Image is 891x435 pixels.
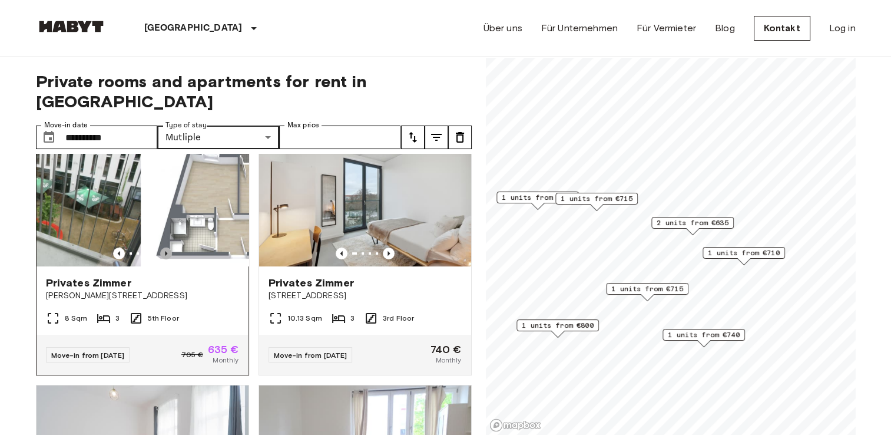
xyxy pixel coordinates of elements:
a: Blog [715,21,735,35]
div: Map marker [703,247,785,265]
button: Previous image [383,248,395,259]
span: 1 units from €710 [502,192,574,203]
button: tune [401,126,425,149]
button: Previous image [113,248,125,259]
span: Private rooms and apartments for rent in [GEOGRAPHIC_DATA] [36,71,472,111]
a: Log in [829,21,856,35]
button: Previous image [336,248,347,259]
span: 1 units from €740 [668,329,740,340]
div: Map marker [651,217,734,235]
span: 635 € [208,344,239,355]
span: 3 [350,313,355,324]
span: [PERSON_NAME][STREET_ADDRESS] [46,290,239,302]
span: Monthly [213,355,239,365]
span: 10.13 Sqm [287,313,322,324]
a: Previous imagePrevious imagePrivates Zimmer[PERSON_NAME][STREET_ADDRESS]8 Sqm35th FloorMove-in fr... [36,124,249,375]
span: 1 units from €715 [611,284,683,294]
span: 1 units from €715 [561,193,632,204]
a: Über uns [483,21,522,35]
span: Privates Zimmer [269,276,354,290]
span: 705 € [181,350,203,360]
a: Marketing picture of unit DE-01-264-005-03HPrevious imagePrevious imagePrivates Zimmer[STREET_ADD... [259,124,472,375]
div: Map marker [555,193,638,211]
div: Map marker [516,319,599,338]
a: Für Unternehmen [541,21,618,35]
span: Privates Zimmer [46,276,131,290]
a: Für Vermieter [637,21,696,35]
div: Mutliple [157,126,279,149]
label: Max price [287,120,319,130]
div: Map marker [606,283,688,301]
img: Marketing picture of unit DE-01-264-005-03H [259,125,471,266]
span: Monthly [435,355,461,365]
div: Map marker [496,192,579,210]
span: 740 € [430,344,462,355]
span: 2 units from €635 [657,218,728,228]
label: Move-in date [44,120,88,130]
span: 3rd Floor [383,313,414,324]
a: Mapbox logo [489,418,541,432]
a: Kontakt [754,16,810,41]
div: Map marker [663,329,745,347]
span: 1 units from €800 [522,320,594,331]
button: tune [425,126,448,149]
img: Habyt [36,21,107,32]
span: Move-in from [DATE] [274,351,347,360]
span: 3 [115,313,120,324]
p: [GEOGRAPHIC_DATA] [144,21,243,35]
span: 5th Floor [148,313,178,324]
span: 8 Sqm [65,313,88,324]
span: 1 units from €710 [708,248,780,258]
button: Choose date, selected date is 1 Nov 2025 [37,126,61,149]
button: tune [448,126,472,149]
button: Previous image [160,248,172,259]
img: Marketing picture of unit DE-01-302-012-03 [141,125,353,266]
span: Move-in from [DATE] [51,351,125,360]
span: [STREET_ADDRESS] [269,290,462,302]
label: Type of stay [165,120,207,130]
